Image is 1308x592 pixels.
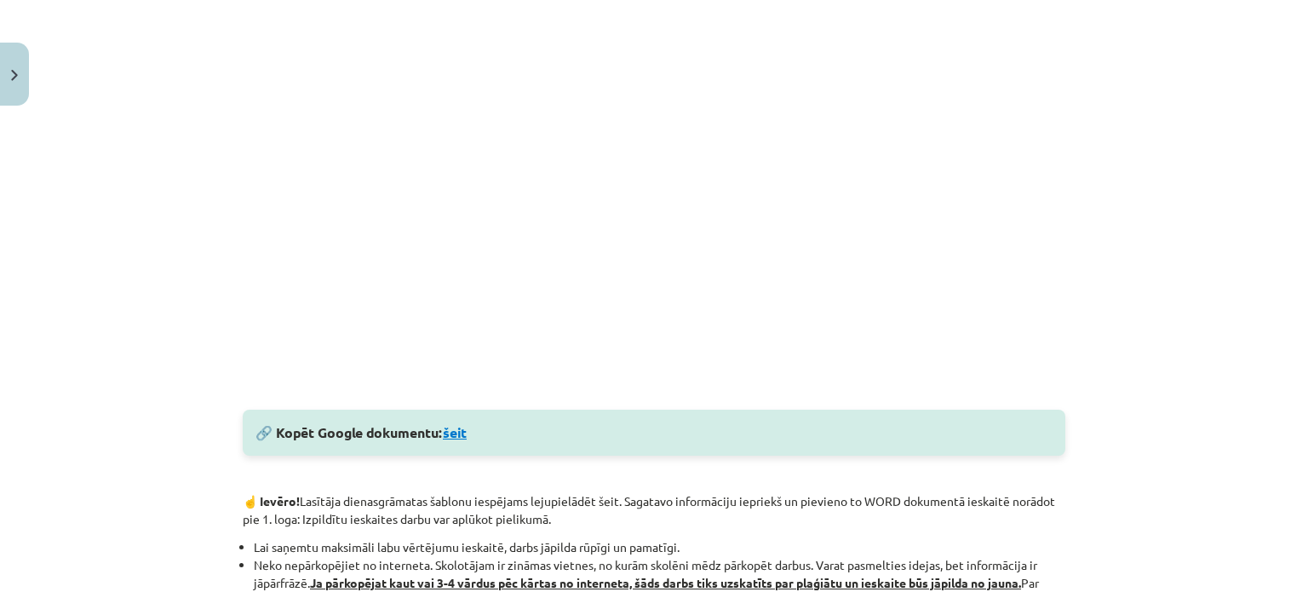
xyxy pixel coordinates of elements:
div: 🔗 Kopēt Google dokumentu: [243,410,1065,456]
li: Lai saņemtu maksimāli labu vērtējumu ieskaitē, darbs jāpilda rūpīgi un pamatīgi. [254,538,1065,556]
img: icon-close-lesson-0947bae3869378f0d4975bcd49f059093ad1ed9edebbc8119c70593378902aed.svg [11,70,18,81]
a: šeit [443,423,467,441]
strong: Ja pārkopējat kaut vai 3-4 vārdus pēc kārtas no interneta, šāds darbs tiks uzskatīts par plaģiātu... [310,575,1021,590]
strong: ☝️ Ievēro! [243,493,300,509]
p: Lasītāja dienasgrāmatas šablonu iespējams lejupielādēt šeit. Sagatavo informāciju iepriekš un pie... [243,492,1065,528]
